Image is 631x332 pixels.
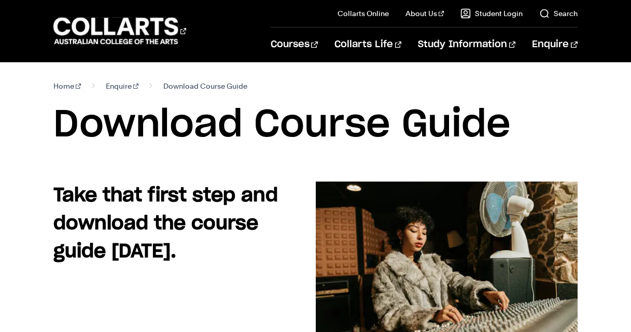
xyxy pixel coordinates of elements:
a: Study Information [418,27,515,62]
a: About Us [405,8,444,19]
a: Enquire [532,27,577,62]
a: Student Login [460,8,523,19]
a: Collarts Life [334,27,401,62]
div: Go to homepage [53,16,186,46]
a: Courses [271,27,318,62]
a: Home [53,79,81,93]
span: Download Course Guide [163,79,247,93]
strong: Take that first step and download the course guide [DATE]. [53,186,278,261]
a: Enquire [106,79,138,93]
h1: Download Course Guide [53,102,577,148]
a: Search [539,8,578,19]
a: Collarts Online [338,8,389,19]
